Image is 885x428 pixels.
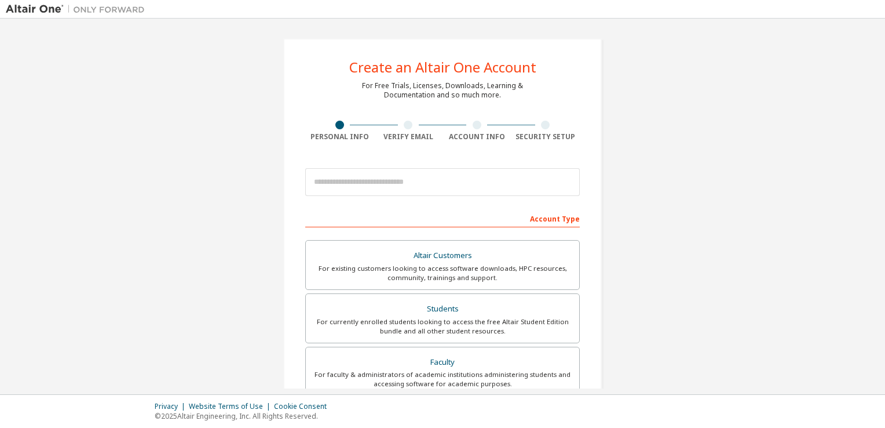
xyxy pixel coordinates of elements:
div: Students [313,301,572,317]
div: Account Type [305,209,580,227]
div: Security Setup [511,132,580,142]
div: For Free Trials, Licenses, Downloads, Learning & Documentation and so much more. [362,81,523,100]
div: Website Terms of Use [189,402,274,411]
div: Privacy [155,402,189,411]
div: Faculty [313,354,572,371]
img: Altair One [6,3,151,15]
div: For existing customers looking to access software downloads, HPC resources, community, trainings ... [313,264,572,282]
div: Account Info [443,132,511,142]
div: Verify Email [374,132,443,142]
p: © 2025 Altair Engineering, Inc. All Rights Reserved. [155,411,334,421]
div: For currently enrolled students looking to access the free Altair Student Edition bundle and all ... [313,317,572,336]
div: For faculty & administrators of academic institutions administering students and accessing softwa... [313,370,572,389]
div: Cookie Consent [274,402,334,411]
div: Altair Customers [313,248,572,264]
div: Create an Altair One Account [349,60,536,74]
div: Personal Info [305,132,374,142]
